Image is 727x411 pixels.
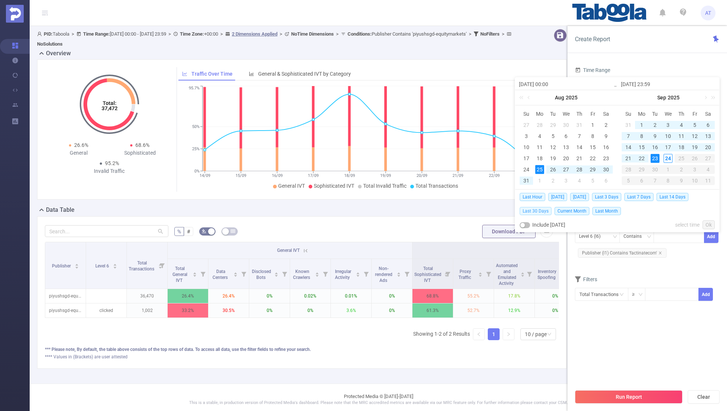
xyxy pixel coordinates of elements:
[579,230,606,243] div: Level 6 (l6)
[648,111,662,117] span: Tu
[688,154,701,163] div: 26
[573,142,586,153] td: August 14, 2025
[648,176,662,185] div: 7
[546,164,560,175] td: August 26, 2025
[520,111,533,117] span: Su
[622,142,635,153] td: September 14, 2025
[344,173,355,178] tspan: 18/09
[74,142,88,148] span: 26.6%
[586,131,599,142] td: August 8, 2025
[37,32,44,36] i: icon: user
[166,31,173,37] span: >
[578,248,667,258] span: Publisher (l1) Contains 'factinatecom'
[690,132,699,141] div: 12
[602,154,611,163] div: 23
[622,164,635,175] td: September 28, 2025
[635,111,648,117] span: Mo
[415,183,458,189] span: Total Transactions
[191,71,233,77] span: Traffic Over Time
[613,234,617,240] i: icon: down
[520,164,533,175] td: August 24, 2025
[622,111,635,117] span: Su
[675,131,688,142] td: September 11, 2025
[488,329,499,340] a: 1
[599,108,613,119] th: Sat
[348,31,372,37] b: Conditions :
[701,131,715,142] td: September 13, 2025
[688,153,701,164] td: September 26, 2025
[249,71,254,76] i: icon: bar-chart
[546,111,560,117] span: Tu
[588,176,597,185] div: 5
[560,153,573,164] td: August 20, 2025
[622,131,635,142] td: September 7, 2025
[701,176,715,185] div: 11
[334,31,341,37] span: >
[575,121,584,129] div: 31
[667,90,680,105] a: 2025
[688,390,720,404] button: Clear
[555,207,589,215] span: Current Month
[624,132,633,141] div: 7
[549,132,557,141] div: 5
[675,218,700,232] a: select time
[702,90,708,105] a: Next month (PageDown)
[105,160,119,166] span: 95.2%
[635,131,648,142] td: September 8, 2025
[648,165,662,174] div: 30
[520,193,545,201] span: Last Hour
[573,175,586,186] td: September 4, 2025
[83,31,110,37] b: Time Range:
[522,154,531,163] div: 17
[622,165,635,174] div: 28
[272,173,282,178] tspan: 16/09
[291,31,334,37] b: No Time Dimensions
[500,31,507,37] span: >
[314,183,354,189] span: Sophisticated IVT
[707,90,717,105] a: Next year (Control + right)
[662,164,675,175] td: October 1, 2025
[522,165,531,174] div: 24
[632,288,640,300] div: ≥
[701,119,715,131] td: September 6, 2025
[533,175,546,186] td: September 1, 2025
[624,154,633,163] div: 21
[675,153,688,164] td: September 25, 2025
[688,165,701,174] div: 3
[662,111,675,117] span: We
[182,71,187,76] i: icon: line-chart
[37,41,63,47] b: No Solutions
[586,142,599,153] td: August 15, 2025
[588,143,597,152] div: 15
[648,164,662,175] td: September 30, 2025
[535,154,544,163] div: 18
[662,108,675,119] th: Wed
[549,176,557,185] div: 2
[688,119,701,131] td: September 5, 2025
[648,153,662,164] td: September 23, 2025
[202,229,206,233] i: icon: bg-colors
[180,31,204,37] b: Time Zone:
[560,111,573,117] span: We
[380,173,391,178] tspan: 19/09
[599,153,613,164] td: August 23, 2025
[549,143,557,152] div: 12
[586,175,599,186] td: September 5, 2025
[573,164,586,175] td: August 28, 2025
[533,131,546,142] td: August 4, 2025
[522,121,531,129] div: 27
[599,119,613,131] td: August 2, 2025
[520,119,533,131] td: July 27, 2025
[535,143,544,152] div: 11
[701,153,715,164] td: September 27, 2025
[562,154,570,163] div: 20
[635,142,648,153] td: September 15, 2025
[705,6,711,20] span: AT
[546,142,560,153] td: August 12, 2025
[635,108,648,119] th: Mon
[622,176,635,185] div: 5
[549,165,557,174] div: 26
[703,220,715,229] a: Ok
[624,230,647,243] div: Contains
[467,31,474,37] span: >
